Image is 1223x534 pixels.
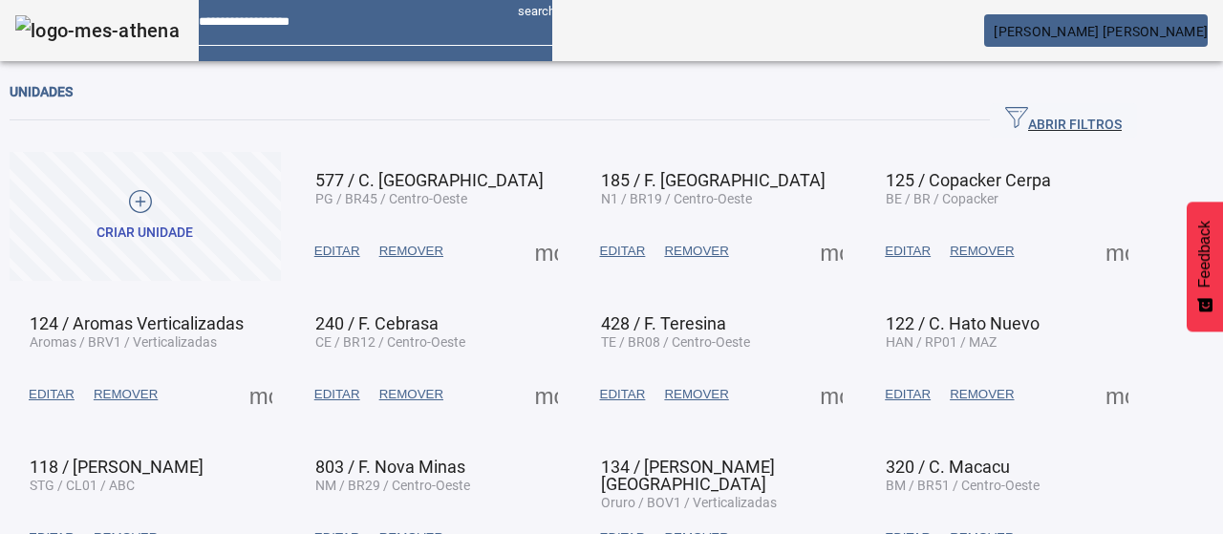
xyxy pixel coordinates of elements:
[601,457,775,494] span: 134 / [PERSON_NAME] [GEOGRAPHIC_DATA]
[10,84,73,99] span: Unidades
[97,224,193,243] div: Criar unidade
[990,103,1137,138] button: ABRIR FILTROS
[654,377,738,412] button: REMOVER
[886,478,1040,493] span: BM / BR51 / Centro-Oeste
[370,377,453,412] button: REMOVER
[529,377,564,412] button: Mais
[29,385,75,404] span: EDITAR
[664,385,728,404] span: REMOVER
[590,234,655,268] button: EDITAR
[315,191,467,206] span: PG / BR45 / Centro-Oeste
[875,377,940,412] button: EDITAR
[1100,234,1134,268] button: Mais
[601,191,752,206] span: N1 / BR19 / Centro-Oeste
[314,385,360,404] span: EDITAR
[814,377,848,412] button: Mais
[84,377,167,412] button: REMOVER
[370,234,453,268] button: REMOVER
[379,242,443,261] span: REMOVER
[315,334,465,350] span: CE / BR12 / Centro-Oeste
[940,234,1023,268] button: REMOVER
[305,234,370,268] button: EDITAR
[950,385,1014,404] span: REMOVER
[886,457,1010,477] span: 320 / C. Macacu
[315,478,470,493] span: NM / BR29 / Centro-Oeste
[314,242,360,261] span: EDITAR
[601,313,726,333] span: 428 / F. Teresina
[94,385,158,404] span: REMOVER
[305,377,370,412] button: EDITAR
[315,313,439,333] span: 240 / F. Cebrasa
[994,24,1208,39] span: [PERSON_NAME] [PERSON_NAME]
[315,457,465,477] span: 803 / F. Nova Minas
[885,385,931,404] span: EDITAR
[601,170,826,190] span: 185 / F. [GEOGRAPHIC_DATA]
[600,242,646,261] span: EDITAR
[30,478,135,493] span: STG / CL01 / ABC
[875,234,940,268] button: EDITAR
[664,242,728,261] span: REMOVER
[30,457,204,477] span: 118 / [PERSON_NAME]
[10,152,281,281] button: Criar unidade
[601,334,750,350] span: TE / BR08 / Centro-Oeste
[654,234,738,268] button: REMOVER
[950,242,1014,261] span: REMOVER
[529,234,564,268] button: Mais
[30,334,217,350] span: Aromas / BRV1 / Verticalizadas
[15,15,180,46] img: logo-mes-athena
[1100,377,1134,412] button: Mais
[885,242,931,261] span: EDITAR
[1187,202,1223,331] button: Feedback - Mostrar pesquisa
[886,191,998,206] span: BE / BR / Copacker
[244,377,278,412] button: Mais
[379,385,443,404] span: REMOVER
[886,334,997,350] span: HAN / RP01 / MAZ
[1196,221,1213,288] span: Feedback
[30,313,244,333] span: 124 / Aromas Verticalizadas
[590,377,655,412] button: EDITAR
[940,377,1023,412] button: REMOVER
[886,313,1040,333] span: 122 / C. Hato Nuevo
[814,234,848,268] button: Mais
[1005,106,1122,135] span: ABRIR FILTROS
[600,385,646,404] span: EDITAR
[886,170,1051,190] span: 125 / Copacker Cerpa
[315,170,544,190] span: 577 / C. [GEOGRAPHIC_DATA]
[19,377,84,412] button: EDITAR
